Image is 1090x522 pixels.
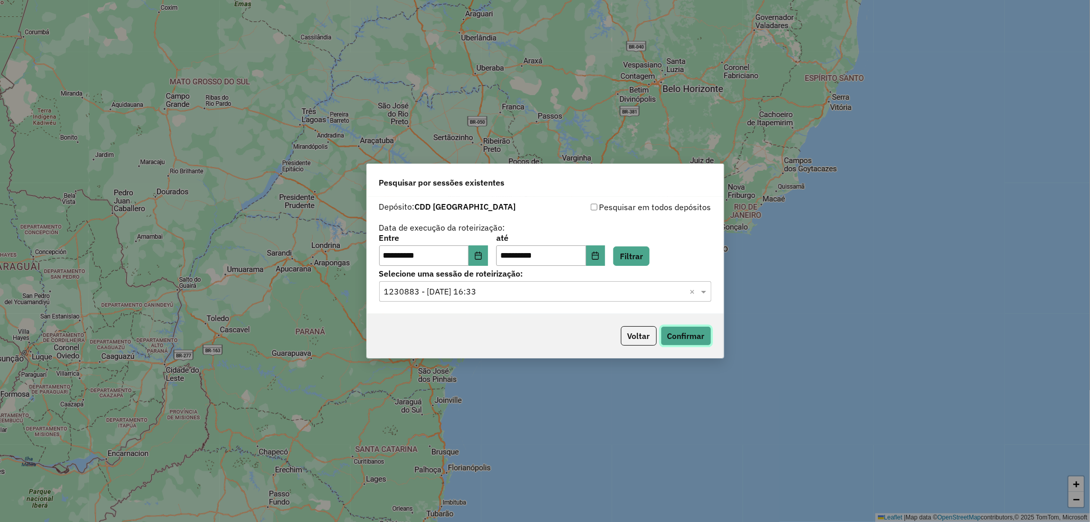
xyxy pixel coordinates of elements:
strong: CDD [GEOGRAPHIC_DATA] [415,201,516,212]
label: até [496,232,605,244]
button: Choose Date [469,245,488,266]
button: Confirmar [661,326,711,346]
span: Pesquisar por sessões existentes [379,176,505,189]
label: Data de execução da roteirização: [379,221,505,234]
button: Choose Date [586,245,606,266]
button: Filtrar [613,246,650,266]
span: Clear all [690,285,699,298]
div: Pesquisar em todos depósitos [545,201,711,213]
label: Depósito: [379,200,516,213]
button: Voltar [621,326,657,346]
label: Entre [379,232,488,244]
label: Selecione uma sessão de roteirização: [379,267,711,280]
